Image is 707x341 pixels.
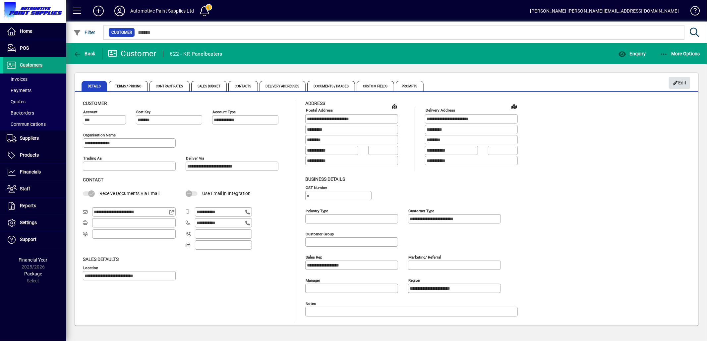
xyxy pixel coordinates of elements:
[170,49,222,59] div: 622 - KR Panelbeaters
[530,6,679,16] div: [PERSON_NAME] [PERSON_NAME][EMAIL_ADDRESS][DOMAIN_NAME]
[509,101,519,112] a: View on map
[20,135,39,141] span: Suppliers
[212,110,236,114] mat-label: Account Type
[357,81,394,91] span: Custom Fields
[7,99,26,104] span: Quotes
[3,231,66,248] a: Support
[685,1,699,23] a: Knowledge Base
[3,215,66,231] a: Settings
[7,88,31,93] span: Payments
[72,48,97,60] button: Back
[83,110,97,114] mat-label: Account
[130,6,194,16] div: Automotive Paint Supplies Ltd
[136,110,150,114] mat-label: Sort key
[306,278,320,282] mat-label: Manager
[73,30,95,35] span: Filter
[3,40,66,57] a: POS
[3,107,66,119] a: Backorders
[83,101,107,106] span: Customer
[408,208,434,213] mat-label: Customer type
[3,85,66,96] a: Payments
[24,271,42,276] span: Package
[20,45,29,51] span: POS
[149,81,189,91] span: Contract Rates
[618,51,646,56] span: Enquiry
[191,81,227,91] span: Sales Budget
[3,181,66,197] a: Staff
[82,81,107,91] span: Details
[305,176,345,182] span: Business details
[83,177,103,182] span: Contact
[20,220,37,225] span: Settings
[3,23,66,40] a: Home
[20,186,30,191] span: Staff
[617,48,647,60] button: Enquiry
[3,73,66,85] a: Invoices
[186,156,204,161] mat-label: Deliver via
[3,147,66,164] a: Products
[20,28,32,34] span: Home
[228,81,258,91] span: Contacts
[20,152,39,158] span: Products
[202,191,251,196] span: Use Email in Integration
[669,77,690,89] button: Edit
[20,62,42,68] span: Customers
[306,185,327,190] mat-label: GST Number
[73,51,95,56] span: Back
[3,198,66,214] a: Reports
[3,164,66,180] a: Financials
[306,255,322,259] mat-label: Sales rep
[305,101,325,106] span: Address
[72,26,97,38] button: Filter
[389,101,400,112] a: View on map
[83,133,116,137] mat-label: Organisation name
[83,257,119,262] span: Sales defaults
[83,265,98,270] mat-label: Location
[660,51,700,56] span: More Options
[109,5,130,17] button: Profile
[673,77,687,88] span: Edit
[111,29,132,36] span: Customer
[83,156,102,161] mat-label: Trading as
[306,301,316,306] mat-label: Notes
[109,81,148,91] span: Terms / Pricing
[658,48,702,60] button: More Options
[7,110,34,116] span: Backorders
[20,203,36,208] span: Reports
[7,122,46,127] span: Communications
[88,5,109,17] button: Add
[306,231,334,236] mat-label: Customer group
[3,119,66,130] a: Communications
[260,81,306,91] span: Delivery Addresses
[3,96,66,107] a: Quotes
[408,278,420,282] mat-label: Region
[99,191,159,196] span: Receive Documents Via Email
[20,169,41,174] span: Financials
[66,48,103,60] app-page-header-button: Back
[3,130,66,147] a: Suppliers
[20,237,36,242] span: Support
[108,48,156,59] div: Customer
[19,257,48,263] span: Financial Year
[396,81,424,91] span: Prompts
[307,81,355,91] span: Documents / Images
[306,208,328,213] mat-label: Industry type
[7,76,28,82] span: Invoices
[408,255,441,259] mat-label: Marketing/ Referral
